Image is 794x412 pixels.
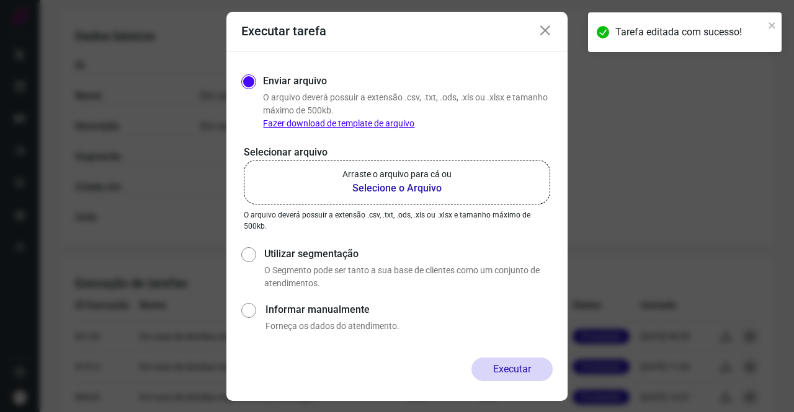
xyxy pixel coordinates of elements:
[768,17,777,32] button: close
[241,24,326,38] h3: Executar tarefa
[342,181,452,196] b: Selecione o Arquivo
[264,247,553,261] label: Utilizar segmentação
[342,168,452,181] p: Arraste o arquivo para cá ou
[263,74,327,89] label: Enviar arquivo
[265,320,553,333] p: Forneça os dados do atendimento.
[263,118,414,128] a: Fazer download de template de arquivo
[264,264,553,290] p: O Segmento pode ser tanto a sua base de clientes como um conjunto de atendimentos.
[265,302,553,317] label: Informar manualmente
[244,209,550,232] p: O arquivo deverá possuir a extensão .csv, .txt, .ods, .xls ou .xlsx e tamanho máximo de 500kb.
[263,91,553,130] p: O arquivo deverá possuir a extensão .csv, .txt, .ods, .xls ou .xlsx e tamanho máximo de 500kb.
[615,25,764,40] div: Tarefa editada com sucesso!
[244,145,550,160] p: Selecionar arquivo
[471,357,553,381] button: Executar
